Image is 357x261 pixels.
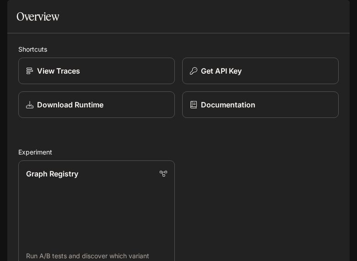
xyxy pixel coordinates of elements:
[26,168,78,179] p: Graph Registry
[18,91,175,118] a: Download Runtime
[37,99,103,110] p: Download Runtime
[18,58,175,84] a: View Traces
[201,99,255,110] p: Documentation
[37,65,80,76] p: View Traces
[182,91,339,118] a: Documentation
[18,147,339,157] h2: Experiment
[201,65,242,76] p: Get API Key
[16,7,59,26] h1: Overview
[18,44,339,54] h2: Shortcuts
[182,58,339,84] button: Get API Key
